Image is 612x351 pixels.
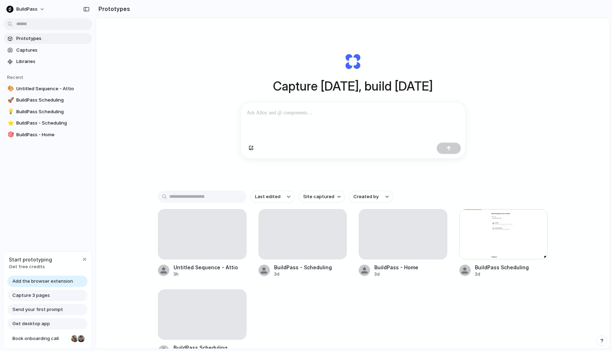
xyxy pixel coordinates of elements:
[7,318,87,329] a: Get desktop app
[475,271,529,277] div: 3d
[459,209,548,277] a: BuildPass SchedulingBuildPass Scheduling3d
[7,333,87,344] a: Book onboarding call
[16,47,89,54] span: Captures
[6,131,13,138] button: 🎯
[16,120,89,127] span: BuildPass - Scheduling
[7,108,12,116] div: 💡
[299,191,345,203] button: Site captured
[475,264,529,271] div: BuildPass Scheduling
[12,320,50,327] span: Get desktop app
[7,74,23,80] span: Recent
[251,191,295,203] button: Last edited
[273,77,433,96] h1: Capture [DATE], build [DATE]
[255,193,280,200] span: Last edited
[359,209,447,277] a: BuildPass - Home3d
[4,95,92,105] a: 🚀BuildPass Scheduling
[7,119,12,127] div: ⭐
[6,120,13,127] button: ⭐
[353,193,379,200] span: Created by
[12,335,68,342] span: Book onboarding call
[274,271,332,277] div: 3d
[374,264,418,271] div: BuildPass - Home
[9,256,52,263] span: Start prototyping
[7,96,12,104] div: 🚀
[6,108,13,115] button: 💡
[9,263,52,270] span: Get free credits
[4,118,92,128] a: ⭐BuildPass - Scheduling
[259,209,347,277] a: BuildPass - Scheduling3d
[4,107,92,117] a: 💡BuildPass Scheduling
[4,45,92,56] a: Captures
[303,193,334,200] span: Site captured
[174,264,238,271] div: Untitled Sequence - Attio
[16,35,89,42] span: Prototypes
[12,292,50,299] span: Capture 3 pages
[174,271,238,277] div: 3h
[16,58,89,65] span: Libraries
[7,276,87,287] a: Add the browser extension
[77,334,85,343] div: Christian Iacullo
[7,85,12,93] div: 🎨
[12,278,73,285] span: Add the browser extension
[6,97,13,104] button: 🚀
[16,97,89,104] span: BuildPass Scheduling
[158,209,246,277] a: Untitled Sequence - Attio3h
[16,85,89,92] span: Untitled Sequence - Attio
[4,84,92,94] a: 🎨Untitled Sequence - Attio
[16,6,38,13] span: BuildPass
[4,4,49,15] button: BuildPass
[4,130,92,140] a: 🎯BuildPass - Home
[4,56,92,67] a: Libraries
[16,131,89,138] span: BuildPass - Home
[96,5,130,13] h2: Prototypes
[349,191,393,203] button: Created by
[16,108,89,115] span: BuildPass Scheduling
[7,131,12,139] div: 🎯
[274,264,332,271] div: BuildPass - Scheduling
[6,85,13,92] button: 🎨
[12,306,63,313] span: Send your first prompt
[70,334,79,343] div: Nicole Kubica
[4,33,92,44] a: Prototypes
[374,271,418,277] div: 3d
